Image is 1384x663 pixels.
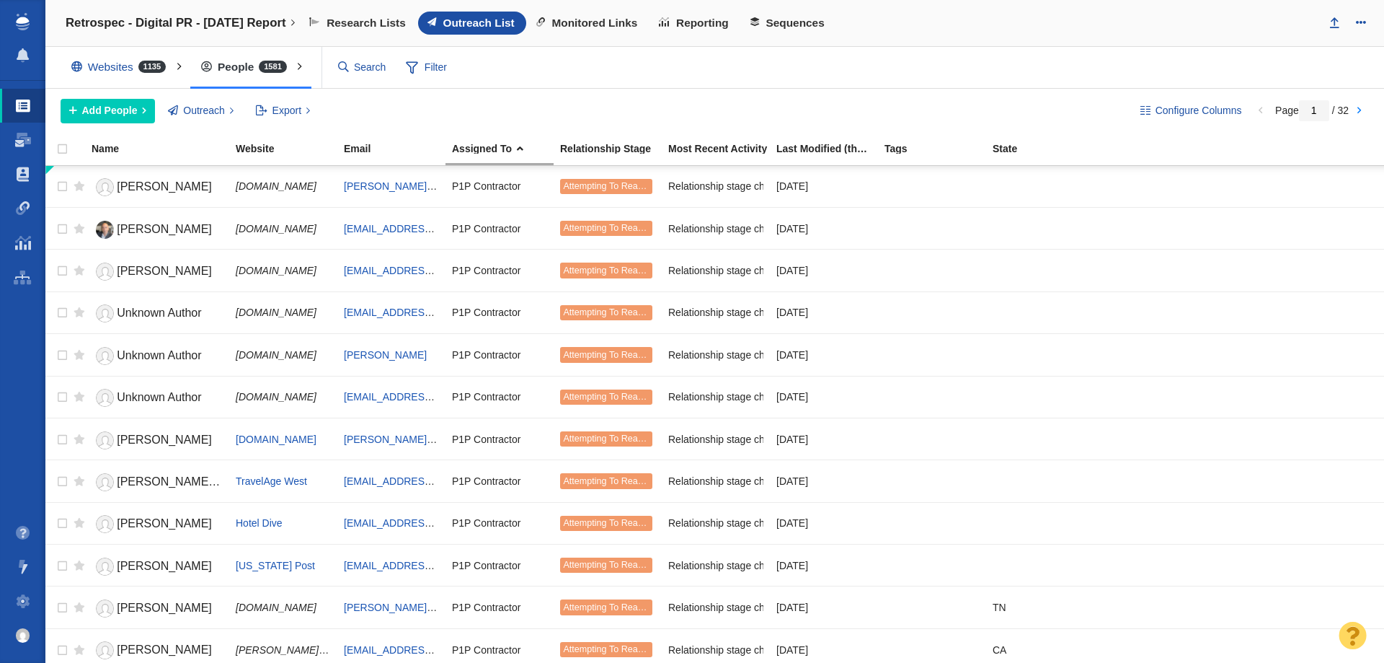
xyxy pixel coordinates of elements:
span: Export [272,103,301,118]
span: [DOMAIN_NAME] [236,349,316,361]
td: Attempting To Reach (1 try) [554,460,662,502]
td: Attempting To Reach (1 try) [554,291,662,333]
div: P1P Contractor [452,508,547,539]
span: Attempting To Reach (1 try) [563,265,673,276]
a: [PERSON_NAME] [92,596,223,621]
div: Date the Contact information in this project was last edited [776,144,883,154]
a: Unknown Author [92,301,223,326]
a: [PERSON_NAME] Poder [92,470,223,495]
td: Attempting To Reach (1 try) [554,166,662,208]
span: Relationship stage changed to: Attempting To Reach, 1 Attempt [668,264,951,277]
a: [EMAIL_ADDRESS][DOMAIN_NAME] [344,644,515,656]
button: Configure Columns [1132,99,1250,123]
span: Relationship stage changed to: Attempting To Reach, 1 Attempt [668,433,951,446]
div: Email [344,144,451,154]
div: P1P Contractor [452,592,547,623]
a: [PERSON_NAME] [92,511,223,537]
span: Sequences [766,17,824,30]
a: [PERSON_NAME][EMAIL_ADDRESS][DOMAIN_NAME] [344,602,598,613]
a: [PERSON_NAME] [92,259,223,284]
a: [EMAIL_ADDRESS][DOMAIN_NAME] [344,307,515,318]
td: Attempting To Reach (1 try) [554,545,662,587]
span: [PERSON_NAME] [117,517,212,530]
div: Websites [61,51,183,84]
div: [DATE] [776,465,871,496]
div: P1P Contractor [452,423,547,455]
div: P1P Contractor [452,255,547,286]
div: TN [993,592,1088,623]
span: Attempting To Reach (1 try) [563,181,673,191]
div: P1P Contractor [452,382,547,413]
a: Sequences [741,12,837,35]
div: [DATE] [776,213,871,244]
a: State [993,144,1099,156]
span: TravelAge West [236,475,307,487]
a: [PERSON_NAME] [92,217,223,242]
span: Relationship stage changed to: Attempting To Reach, 1 Attempt [668,559,951,572]
span: Relationship stage changed to: Attempting To Reach, 1 Attempt [668,517,951,530]
div: [DATE] [776,255,871,286]
a: [PERSON_NAME] [92,554,223,579]
span: [PERSON_NAME] [117,560,212,572]
a: Name [92,144,234,156]
div: [DATE] [776,339,871,370]
div: Name [92,144,234,154]
a: Outreach List [418,12,527,35]
span: [DOMAIN_NAME] [236,602,316,613]
div: Assigned To [452,144,559,154]
span: [PERSON_NAME]-TV [236,644,335,656]
span: [DOMAIN_NAME] [236,180,316,192]
a: Research Lists [300,12,417,35]
a: Hotel Dive [236,517,283,529]
button: Outreach [160,99,242,123]
span: Relationship stage changed to: Attempting To Reach, 1 Attempt [668,601,951,614]
td: Attempting To Reach (1 try) [554,334,662,376]
a: [DOMAIN_NAME] [236,434,316,445]
span: Relationship stage changed to: Attempting To Reach, 1 Attempt [668,644,951,657]
td: Attempting To Reach (1 try) [554,587,662,628]
td: Attempting To Reach (1 try) [554,207,662,249]
span: [PERSON_NAME] [117,180,212,193]
a: Unknown Author [92,343,223,369]
span: Relationship stage changed to: Attempting To Reach, 1 Attempt [668,390,951,403]
span: Relationship stage changed to: Attempting To Reach, 1 Attempt [668,180,951,193]
a: [EMAIL_ADDRESS][DOMAIN_NAME] [344,265,515,276]
span: Attempting To Reach (1 try) [563,602,673,612]
span: Add People [82,103,138,118]
span: Relationship stage changed to: Attempting To Reach, 1 Attempt [668,348,951,361]
div: P1P Contractor [452,171,547,202]
a: [EMAIL_ADDRESS][DOMAIN_NAME] [344,391,515,403]
span: Attempting To Reach (1 try) [563,434,673,444]
a: Email [344,144,451,156]
div: Tags [884,144,991,154]
span: [PERSON_NAME] [117,223,212,235]
span: Unknown Author [117,307,201,319]
span: Relationship stage changed to: Attempting To Reach, 1 Attempt [668,222,951,235]
img: c9363fb76f5993e53bff3b340d5c230a [16,628,30,643]
span: [US_STATE] Post [236,560,315,571]
div: [DATE] [776,423,871,455]
span: Attempting To Reach (1 try) [563,518,673,528]
span: Monitored Links [551,17,637,30]
span: [DOMAIN_NAME] [236,307,316,318]
button: Export [247,99,319,123]
span: Outreach [183,103,225,118]
td: Attempting To Reach (1 try) [554,418,662,460]
a: Relationship Stage [560,144,667,156]
span: [DOMAIN_NAME] [236,391,316,403]
a: Assigned To [452,144,559,156]
span: [DOMAIN_NAME] [236,265,316,276]
a: [EMAIL_ADDRESS][DOMAIN_NAME] [344,223,515,234]
div: [DATE] [776,592,871,623]
span: [DOMAIN_NAME] [236,223,316,234]
span: Attempting To Reach (1 try) [563,307,673,317]
span: Unknown Author [117,391,201,403]
span: 1135 [138,61,166,73]
a: [PERSON_NAME][EMAIL_ADDRESS][PERSON_NAME][DOMAIN_NAME] [344,434,681,445]
span: Unknown Author [117,349,201,361]
span: Outreach List [443,17,514,30]
div: Most Recent Activity [668,144,775,154]
div: [DATE] [776,508,871,539]
a: [EMAIL_ADDRESS][DOMAIN_NAME] [344,475,515,487]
